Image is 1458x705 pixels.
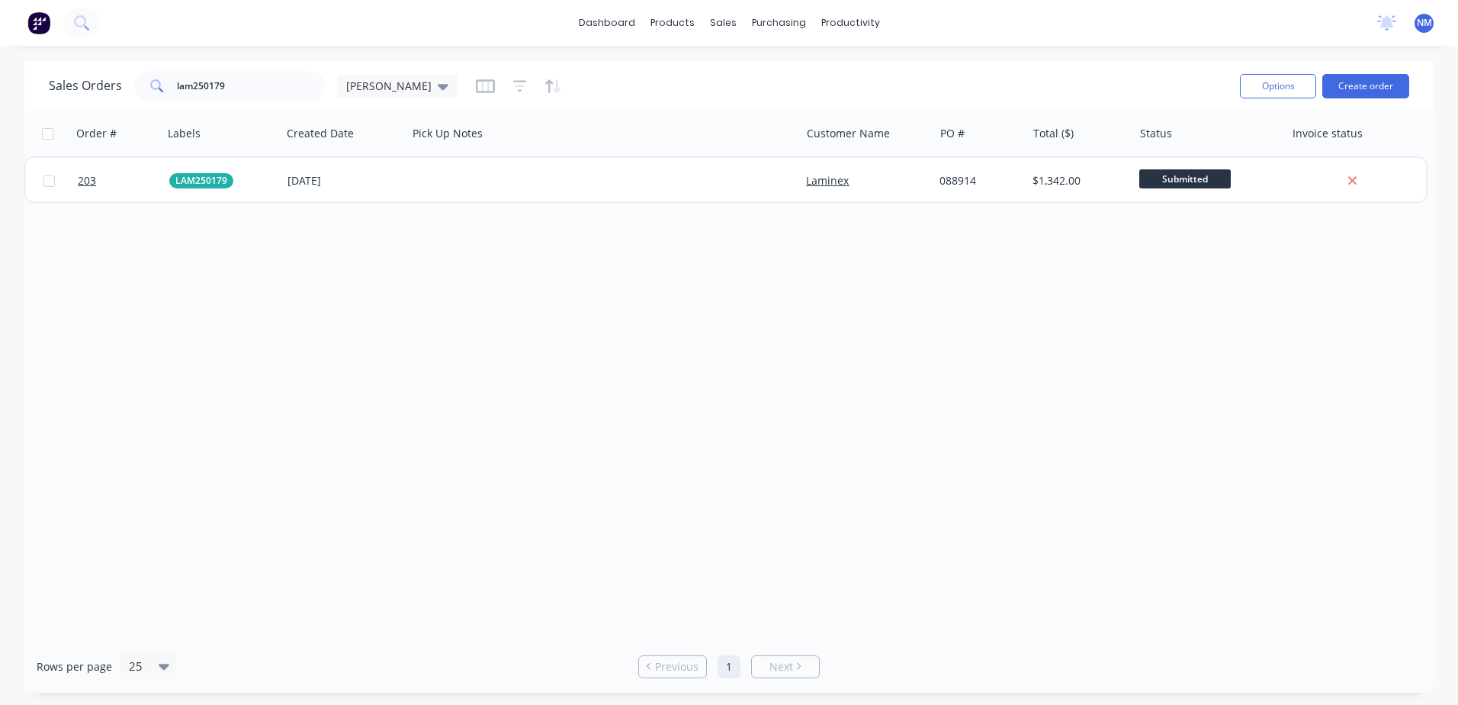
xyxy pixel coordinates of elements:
[639,659,706,674] a: Previous page
[49,79,122,93] h1: Sales Orders
[413,126,483,141] div: Pick Up Notes
[177,71,326,101] input: Search...
[1417,16,1432,30] span: NM
[168,126,201,141] div: Labels
[1140,126,1172,141] div: Status
[1240,74,1316,98] button: Options
[752,659,819,674] a: Next page
[702,11,744,34] div: sales
[655,659,698,674] span: Previous
[1139,169,1231,188] span: Submitted
[37,659,112,674] span: Rows per page
[643,11,702,34] div: products
[27,11,50,34] img: Factory
[287,173,401,188] div: [DATE]
[175,173,227,188] span: LAM250179
[718,655,740,678] a: Page 1 is your current page
[1033,126,1074,141] div: Total ($)
[939,173,1016,188] div: 088914
[78,158,169,204] a: 203
[1032,173,1122,188] div: $1,342.00
[287,126,354,141] div: Created Date
[1322,74,1409,98] button: Create order
[632,655,826,678] ul: Pagination
[1293,126,1363,141] div: Invoice status
[744,11,814,34] div: purchasing
[76,126,117,141] div: Order #
[346,78,432,94] span: [PERSON_NAME]
[169,173,233,188] button: LAM250179
[814,11,888,34] div: productivity
[571,11,643,34] a: dashboard
[806,173,849,188] a: Laminex
[1406,653,1443,690] iframe: Intercom live chat
[769,659,793,674] span: Next
[78,173,96,188] span: 203
[940,126,965,141] div: PO #
[807,126,890,141] div: Customer Name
